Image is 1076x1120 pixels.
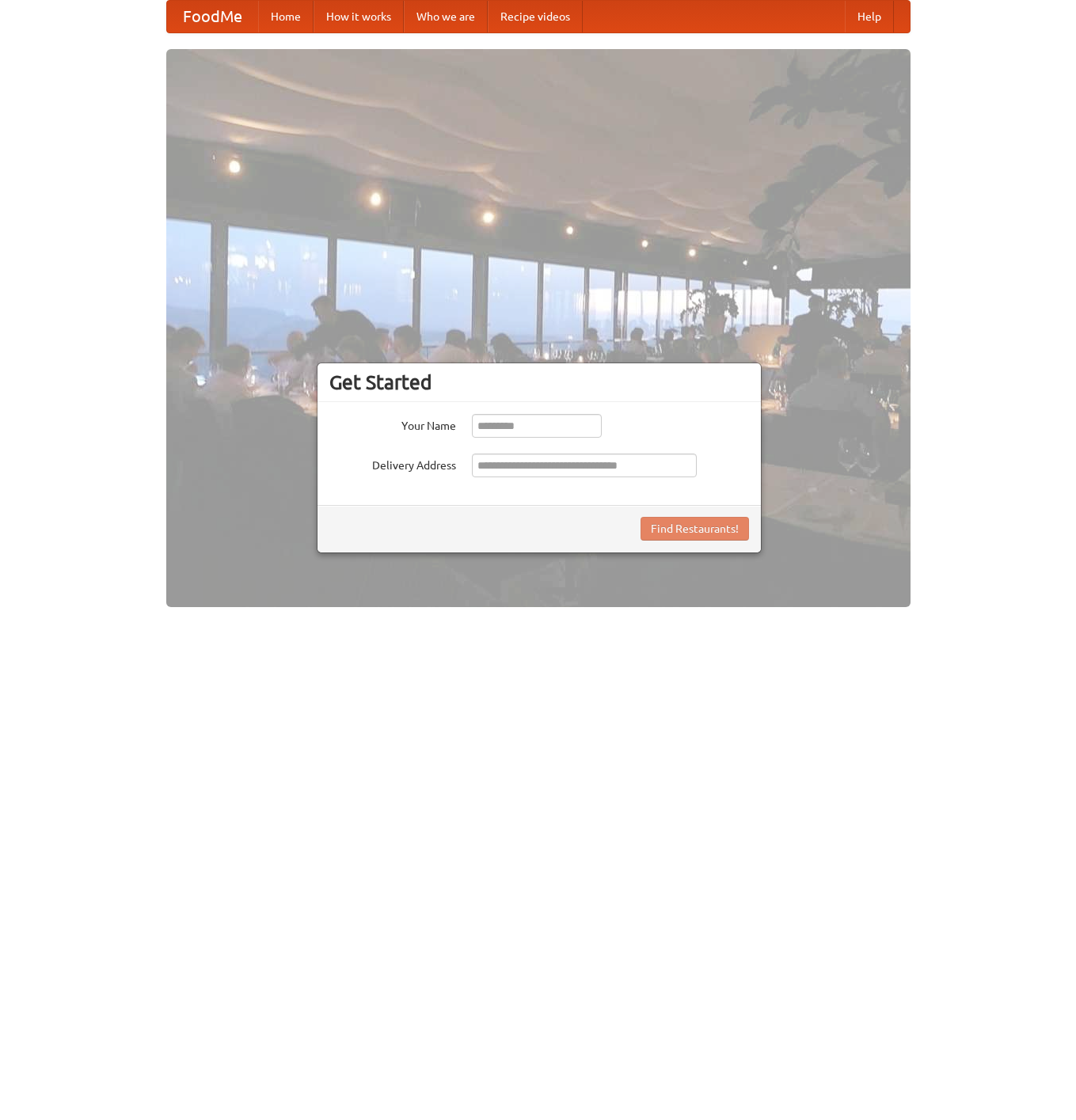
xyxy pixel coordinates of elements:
[845,1,894,32] a: Help
[329,454,456,473] label: Delivery Address
[329,370,749,394] h3: Get Started
[167,1,258,32] a: FoodMe
[404,1,488,32] a: Who we are
[314,1,404,32] a: How it works
[488,1,583,32] a: Recipe videos
[641,517,749,541] button: Find Restaurants!
[329,414,456,434] label: Your Name
[258,1,314,32] a: Home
